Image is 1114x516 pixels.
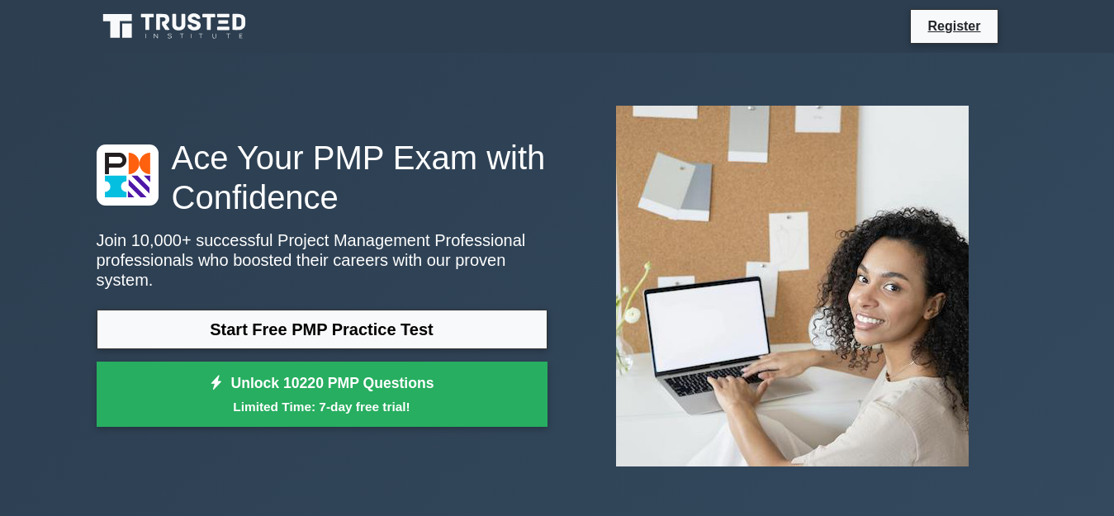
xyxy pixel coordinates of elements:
[117,397,527,416] small: Limited Time: 7-day free trial!
[917,16,990,36] a: Register
[97,230,548,290] p: Join 10,000+ successful Project Management Professional professionals who boosted their careers w...
[97,362,548,428] a: Unlock 10220 PMP QuestionsLimited Time: 7-day free trial!
[97,138,548,217] h1: Ace Your PMP Exam with Confidence
[97,310,548,349] a: Start Free PMP Practice Test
